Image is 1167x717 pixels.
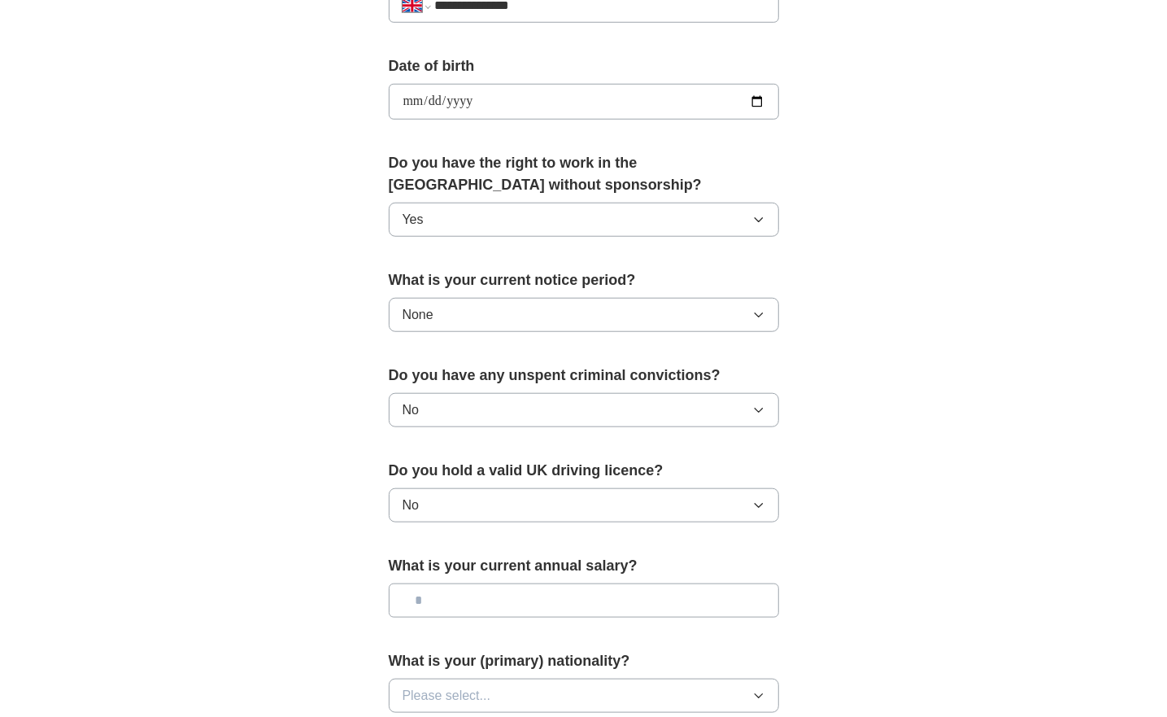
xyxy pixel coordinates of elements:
label: What is your current annual salary? [389,555,779,577]
span: No [403,400,419,420]
span: Please select... [403,686,491,706]
label: Do you hold a valid UK driving licence? [389,460,779,482]
button: No [389,393,779,427]
label: Date of birth [389,55,779,77]
span: None [403,305,433,325]
label: What is your (primary) nationality? [389,650,779,672]
button: Please select... [389,679,779,713]
label: What is your current notice period? [389,269,779,291]
span: No [403,496,419,515]
span: Yes [403,210,424,230]
button: Yes [389,203,779,237]
label: Do you have any unspent criminal convictions? [389,365,779,387]
button: No [389,488,779,522]
button: None [389,298,779,332]
label: Do you have the right to work in the [GEOGRAPHIC_DATA] without sponsorship? [389,152,779,196]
